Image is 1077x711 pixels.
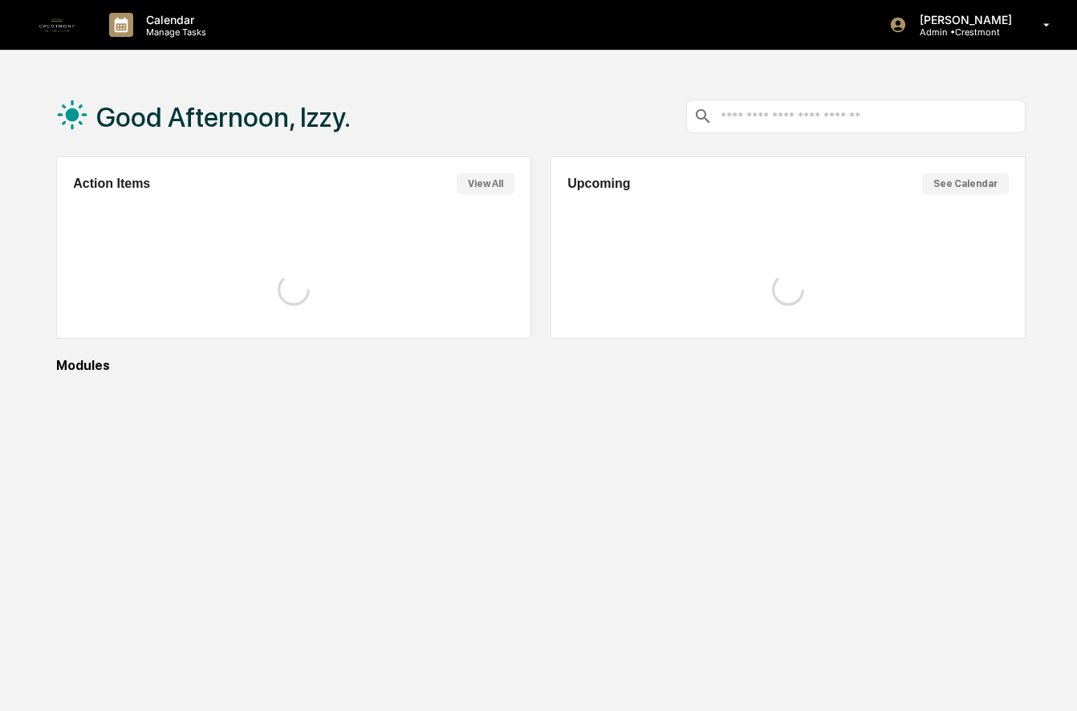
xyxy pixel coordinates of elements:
button: View All [457,173,514,194]
p: [PERSON_NAME] [907,13,1020,26]
p: Admin • Crestmont [907,26,1020,38]
div: Modules [56,358,1026,373]
p: Calendar [133,13,214,26]
button: See Calendar [922,173,1009,194]
h1: Good Afternoon, Izzy. [96,101,351,133]
h2: Upcoming [567,177,630,191]
img: logo [39,6,77,44]
p: Manage Tasks [133,26,214,38]
h2: Action Items [73,177,150,191]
